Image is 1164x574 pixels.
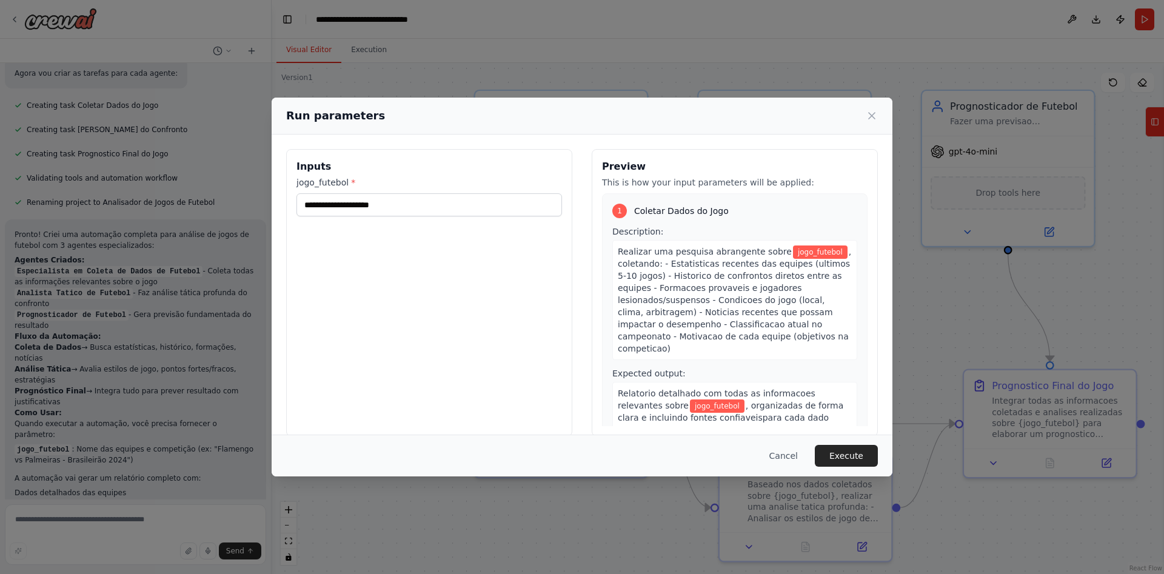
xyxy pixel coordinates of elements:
[602,176,868,189] p: This is how your input parameters will be applied:
[690,399,744,413] span: Variable: jogo_futebol
[618,401,843,435] span: , organizadas de forma clara e incluindo fontes confiaveispara cada dado coletado
[612,204,627,218] div: 1
[612,369,686,378] span: Expected output:
[296,176,562,189] label: jogo_futebol
[793,245,848,259] span: Variable: jogo_futebol
[618,389,815,410] span: Relatorio detalhado com todas as informacoes relevantes sobre
[634,205,729,217] span: Coletar Dados do Jogo
[286,107,385,124] h2: Run parameters
[602,159,868,174] h3: Preview
[618,247,792,256] span: Realizar uma pesquisa abrangente sobre
[296,159,562,174] h3: Inputs
[612,227,663,236] span: Description:
[618,247,851,353] span: , coletando: - Estatisticas recentes das equipes (ultimos 5-10 jogos) - Historico de confrontos d...
[760,445,808,467] button: Cancel
[815,445,878,467] button: Execute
